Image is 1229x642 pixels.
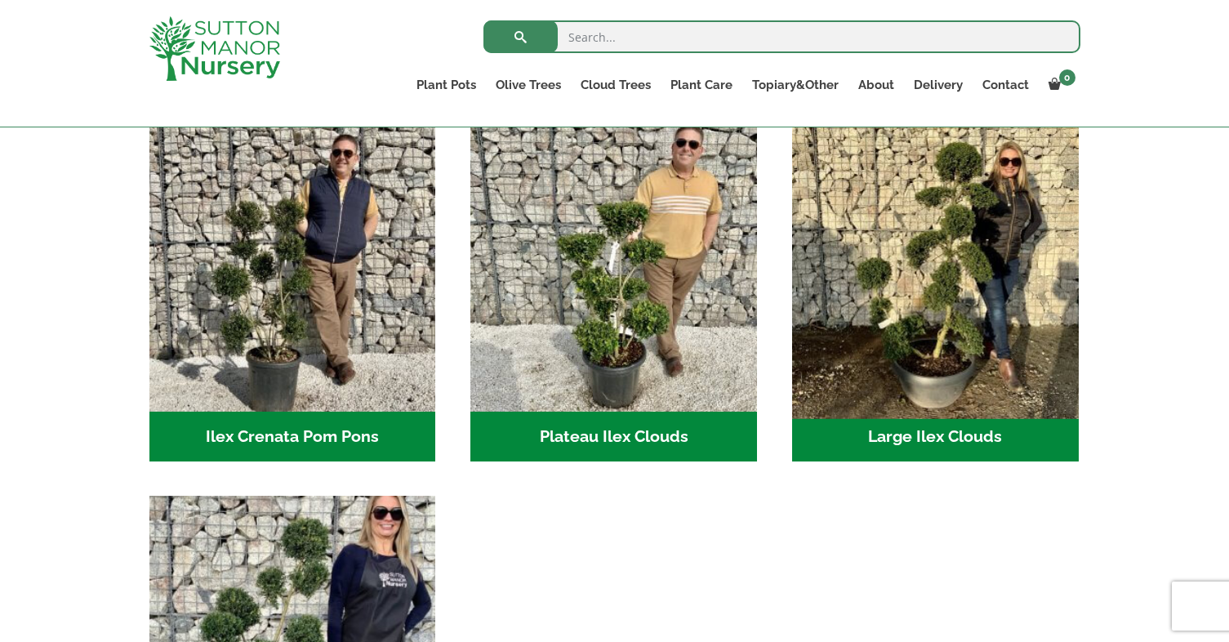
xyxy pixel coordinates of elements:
[742,74,848,96] a: Topiary&Other
[149,16,280,81] img: logo
[661,74,742,96] a: Plant Care
[571,74,661,96] a: Cloud Trees
[848,74,904,96] a: About
[1059,69,1075,86] span: 0
[470,412,757,462] h2: Plateau Ilex Clouds
[1039,74,1080,96] a: 0
[486,74,571,96] a: Olive Trees
[407,74,486,96] a: Plant Pots
[973,74,1039,96] a: Contact
[470,125,757,461] a: Visit product category Plateau Ilex Clouds
[785,118,1085,418] img: Large Ilex Clouds
[470,125,757,412] img: Plateau Ilex Clouds
[904,74,973,96] a: Delivery
[149,412,436,462] h2: Ilex Crenata Pom Pons
[149,125,436,412] img: Ilex Crenata Pom Pons
[483,20,1080,53] input: Search...
[792,412,1079,462] h2: Large Ilex Clouds
[149,125,436,461] a: Visit product category Ilex Crenata Pom Pons
[792,125,1079,461] a: Visit product category Large Ilex Clouds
